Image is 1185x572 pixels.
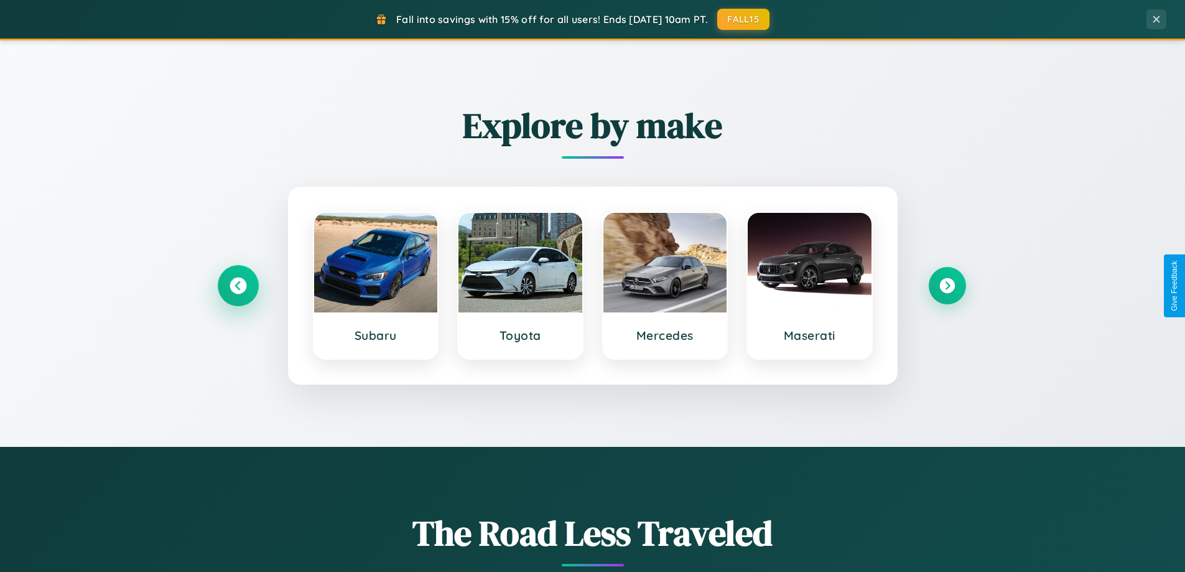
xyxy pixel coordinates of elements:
[717,9,769,30] button: FALL15
[327,328,425,343] h3: Subaru
[616,328,715,343] h3: Mercedes
[1170,261,1179,311] div: Give Feedback
[471,328,570,343] h3: Toyota
[220,509,966,557] h1: The Road Less Traveled
[396,13,708,26] span: Fall into savings with 15% off for all users! Ends [DATE] 10am PT.
[760,328,859,343] h3: Maserati
[220,101,966,149] h2: Explore by make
